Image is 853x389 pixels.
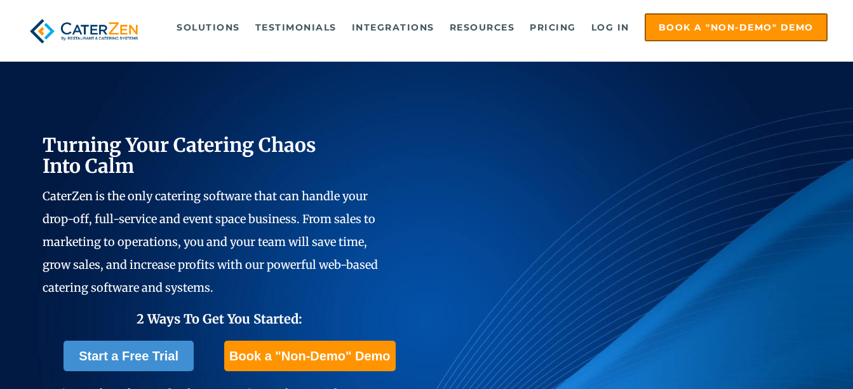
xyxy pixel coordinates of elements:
a: Integrations [346,15,441,40]
a: Book a "Non-Demo" Demo [224,341,395,371]
a: Solutions [170,15,246,40]
a: Pricing [523,15,582,40]
img: caterzen [25,13,142,49]
div: Navigation Menu [163,13,828,41]
a: Testimonials [249,15,343,40]
span: Turning Your Catering Chaos Into Calm [43,133,316,178]
a: Book a "Non-Demo" Demo [645,13,828,41]
a: Resources [443,15,521,40]
iframe: Help widget launcher [740,339,839,375]
span: CaterZen is the only catering software that can handle your drop-off, full-service and event spac... [43,189,378,295]
a: Log in [585,15,636,40]
span: 2 Ways To Get You Started: [137,311,302,327]
a: Start a Free Trial [64,341,194,371]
